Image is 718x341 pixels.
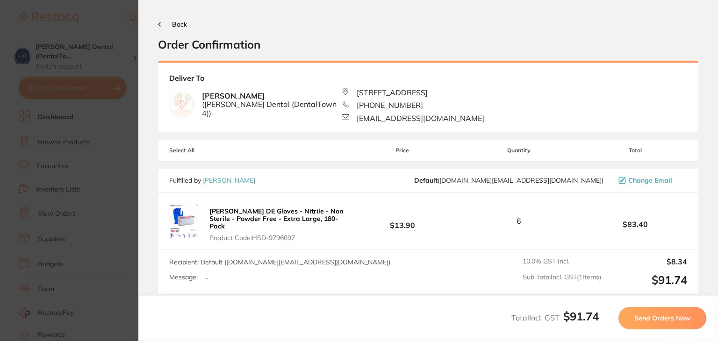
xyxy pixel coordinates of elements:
span: Quantity [454,147,583,154]
b: Default [414,176,438,185]
span: [STREET_ADDRESS] [357,88,428,97]
span: 10.0 % GST Incl. [523,257,601,266]
span: Back [172,20,187,28]
output: $91.74 [609,273,687,287]
b: $13.90 [351,213,454,230]
span: Total [583,147,687,154]
span: Total Incl. GST [511,313,599,322]
label: Message: [169,273,198,281]
b: $83.40 [583,220,687,228]
span: ( [PERSON_NAME] Dental (DentalTown 4) ) [202,100,342,117]
b: [PERSON_NAME] [202,92,342,117]
button: Back [158,21,187,28]
img: empty.jpg [170,92,194,117]
span: Product Code: HSD-9796097 [209,234,348,242]
button: Change Email [616,176,687,185]
h2: Order Confirmation [158,37,698,51]
p: Fulfilled by [169,177,255,184]
b: $91.74 [563,309,599,323]
span: Recipient: Default ( [DOMAIN_NAME][EMAIL_ADDRESS][DOMAIN_NAME] ) [169,258,390,266]
span: Send Orders Now [634,314,690,322]
span: Change Email [628,177,672,184]
span: Select All [169,147,263,154]
span: Price [351,147,454,154]
button: [PERSON_NAME] DE Gloves - Nitrile - Non Sterile - Powder Free - Extra Large, 180-Pack Product Cod... [207,207,351,242]
span: 6 [517,217,521,225]
span: [PHONE_NUMBER] [357,101,423,109]
b: [PERSON_NAME] DE Gloves - Nitrile - Non Sterile - Powder Free - Extra Large, 180-Pack [209,207,343,230]
span: customer.care@henryschein.com.au [414,177,603,184]
button: Send Orders Now [618,307,706,329]
output: $8.34 [609,257,687,266]
img: eHFmNzg1bQ [169,204,199,239]
b: Deliver To [169,74,687,88]
span: [EMAIL_ADDRESS][DOMAIN_NAME] [357,114,484,122]
span: Sub Total Incl. GST ( 1 Items) [523,273,601,287]
a: [PERSON_NAME] [203,176,255,185]
p: - [205,273,208,282]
